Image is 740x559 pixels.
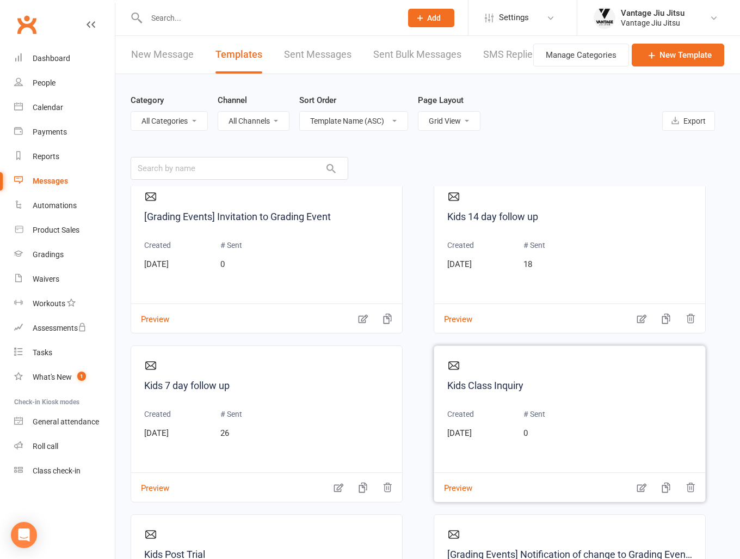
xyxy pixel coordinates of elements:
span: 1 [77,372,86,381]
label: Page Layout [418,94,464,107]
button: Preview [434,475,472,487]
button: Add [408,9,454,27]
div: Calendar [33,103,63,112]
span: 0 [523,428,528,438]
a: Assessments [14,316,115,341]
div: Assessments [33,324,87,332]
div: Workouts [33,299,65,308]
button: Export [662,111,715,131]
button: Preview [131,306,169,318]
p: Created [144,239,171,251]
label: Sort Order [299,94,336,107]
a: Clubworx [13,11,40,38]
div: Roll call [33,442,58,451]
a: Kids Class Inquiry [447,378,692,394]
div: Class check-in [33,466,81,475]
div: What's New [33,373,72,381]
span: 18 [523,259,532,269]
img: thumb_image1666673915.png [594,7,615,29]
span: 26 [220,428,229,438]
label: Category [131,94,164,107]
a: [Grading Events] Invitation to Grading Event [144,209,389,225]
a: Class kiosk mode [14,459,115,483]
a: New Message [131,36,194,74]
a: Waivers [14,267,115,291]
div: General attendance [33,417,99,426]
button: Preview [434,306,472,318]
span: [DATE] [144,259,169,269]
a: SMS Replies [483,36,538,74]
div: Vantage Jiu Jitsu [621,8,684,18]
a: Gradings [14,242,115,267]
a: Workouts [14,291,115,316]
a: Product Sales [14,218,115,242]
span: [DATE] [447,428,472,438]
a: Roll call [14,434,115,459]
button: Preview [131,475,169,487]
span: Settings [499,5,529,30]
a: Sent Bulk Messages [373,36,461,74]
a: Payments [14,120,115,144]
div: Vantage Jiu Jitsu [621,18,684,28]
div: Messages [33,177,68,185]
a: Templates [215,36,262,74]
a: Calendar [14,95,115,120]
a: People [14,71,115,95]
div: Payments [33,127,67,136]
span: Add [427,14,441,22]
a: Dashboard [14,46,115,71]
a: Kids 7 day follow up [144,378,389,394]
p: # Sent [220,239,242,251]
span: 0 [220,259,225,269]
a: New Template [632,44,724,66]
div: Automations [33,201,77,210]
button: Manage Categories [533,44,629,66]
p: Created [447,239,474,251]
a: Messages [14,169,115,193]
div: Gradings [33,250,64,259]
a: What's New1 [14,365,115,390]
div: Waivers [33,275,59,283]
a: Tasks [14,341,115,365]
div: Product Sales [33,226,79,234]
div: People [33,78,55,87]
div: Tasks [33,348,52,357]
a: Kids 14 day follow up [447,209,692,225]
p: # Sent [523,408,545,420]
div: Open Intercom Messenger [11,522,37,548]
a: Automations [14,193,115,218]
a: Sent Messages [284,36,351,74]
label: Channel [218,94,247,107]
a: Reports [14,144,115,169]
p: # Sent [220,408,242,420]
p: # Sent [523,239,545,251]
input: Search... [143,10,394,26]
div: Dashboard [33,54,70,63]
p: Created [144,408,171,420]
span: [DATE] [144,428,169,438]
a: General attendance kiosk mode [14,410,115,434]
p: Created [447,408,474,420]
input: Search by name [131,157,348,180]
div: Reports [33,152,59,161]
span: [DATE] [447,259,472,269]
